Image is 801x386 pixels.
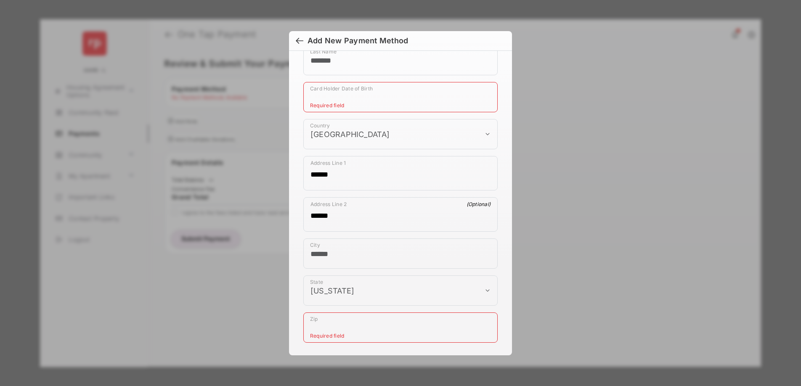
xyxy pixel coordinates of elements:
[303,238,498,269] div: payment_method_screening[postal_addresses][locality]
[303,197,498,232] div: payment_method_screening[postal_addresses][addressLine2]
[303,312,498,343] div: payment_method_screening[postal_addresses][postalCode]
[303,156,498,190] div: payment_method_screening[postal_addresses][addressLine1]
[308,36,408,45] div: Add New Payment Method
[303,119,498,149] div: payment_method_screening[postal_addresses][country]
[303,275,498,306] div: payment_method_screening[postal_addresses][administrativeArea]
